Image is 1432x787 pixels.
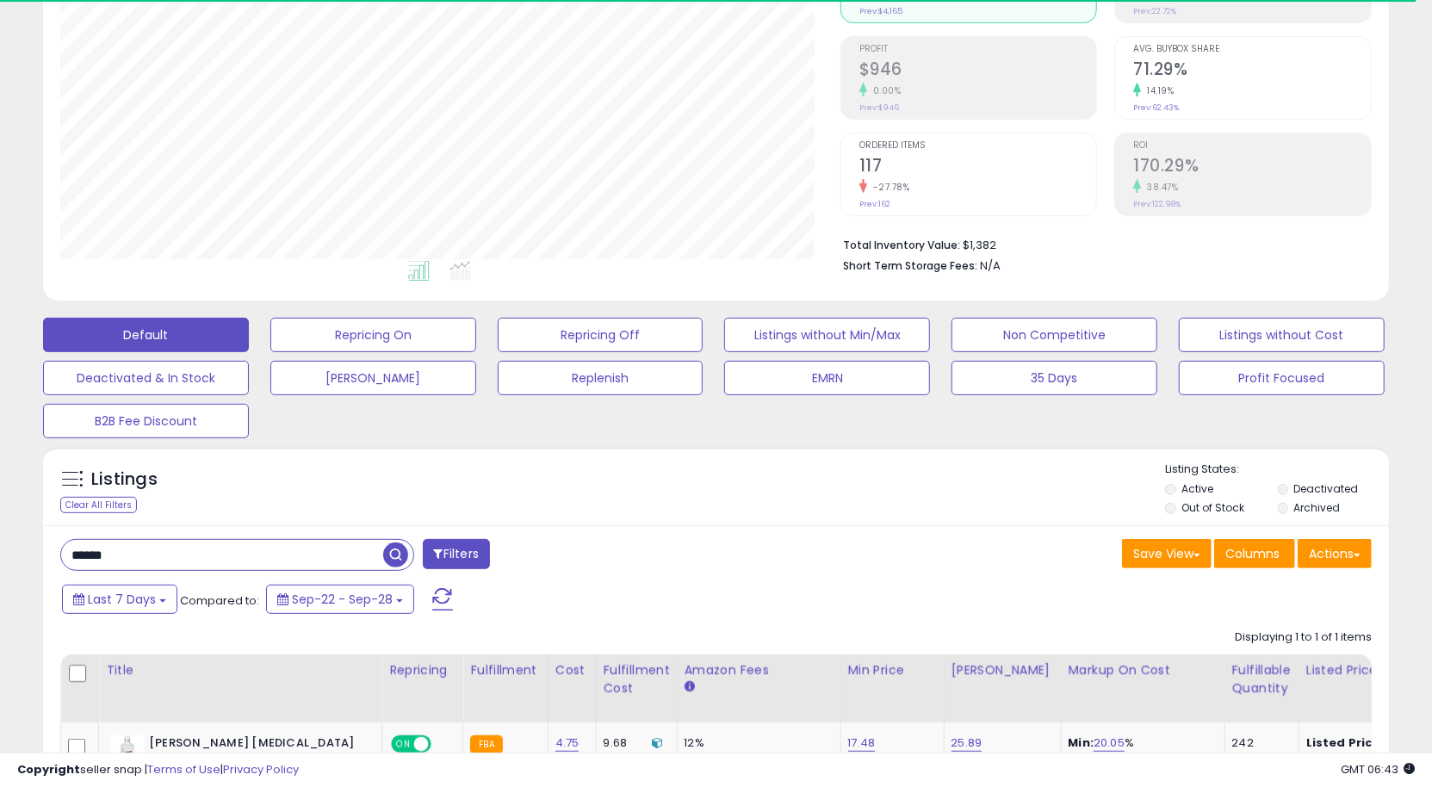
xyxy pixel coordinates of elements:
img: 31ZWd4txF0L._SL40_.jpg [110,735,145,770]
div: Title [106,661,375,679]
button: Listings without Cost [1179,318,1385,352]
label: Deactivated [1294,481,1359,496]
b: [PERSON_NAME] [MEDICAL_DATA] Saline Irrigation 0.9% - 1000 ml [149,735,358,772]
span: Last 7 Days [88,591,156,608]
b: Total Inventory Value: [843,238,960,252]
a: 25.89 [952,734,983,752]
p: Listing States: [1165,462,1389,478]
small: Prev: 62.43% [1133,102,1179,113]
span: Profit [859,45,1097,54]
label: Archived [1294,500,1341,515]
span: Ordered Items [859,141,1097,151]
a: 20.05 [1094,734,1125,752]
div: Repricing [389,661,456,679]
button: Profit Focused [1179,361,1385,395]
button: EMRN [724,361,930,395]
span: 2025-10-6 06:43 GMT [1341,761,1415,778]
span: Columns [1225,545,1280,562]
th: The percentage added to the cost of goods (COGS) that forms the calculator for Min & Max prices. [1061,654,1224,722]
div: 9.68 [604,735,664,751]
div: 242 [1232,735,1286,751]
button: Filters [423,539,490,569]
h2: 117 [859,156,1097,179]
b: Min: [1069,734,1094,751]
div: Markup on Cost [1069,661,1218,679]
button: Deactivated & In Stock [43,361,249,395]
button: Last 7 Days [62,585,177,614]
div: Fulfillment Cost [604,661,670,697]
button: Columns [1214,539,1295,568]
h2: 170.29% [1133,156,1371,179]
div: Fulfillment [470,661,540,679]
h2: 71.29% [1133,59,1371,83]
small: 38.47% [1141,181,1178,194]
label: Out of Stock [1182,500,1245,515]
small: Amazon Fees. [685,679,695,695]
div: Fulfillable Quantity [1232,661,1292,697]
small: Prev: $4,165 [859,6,902,16]
small: FBA [470,735,502,754]
a: 4.75 [555,734,580,752]
small: Prev: 122.98% [1133,199,1181,209]
a: Privacy Policy [223,761,299,778]
button: Replenish [498,361,704,395]
div: % [1069,735,1212,767]
small: Prev: 162 [859,199,890,209]
div: Cost [555,661,589,679]
label: Active [1182,481,1214,496]
small: 0.00% [867,84,902,97]
a: 17.48 [848,734,876,752]
span: Compared to: [180,592,259,609]
button: Listings without Min/Max [724,318,930,352]
button: B2B Fee Discount [43,404,249,438]
h2: $946 [859,59,1097,83]
strong: Copyright [17,761,80,778]
small: Prev: $946 [859,102,899,113]
li: $1,382 [843,233,1359,254]
span: ROI [1133,141,1371,151]
div: Min Price [848,661,937,679]
div: Displaying 1 to 1 of 1 items [1235,629,1372,646]
small: 14.19% [1141,84,1174,97]
button: Non Competitive [952,318,1157,352]
div: 12% [685,735,828,751]
div: Clear All Filters [60,497,137,513]
button: Actions [1298,539,1372,568]
span: Avg. Buybox Share [1133,45,1371,54]
div: [PERSON_NAME] [952,661,1054,679]
button: Default [43,318,249,352]
b: Listed Price: [1306,734,1385,751]
button: Sep-22 - Sep-28 [266,585,414,614]
button: Save View [1122,539,1212,568]
div: seller snap | | [17,762,299,778]
button: Repricing On [270,318,476,352]
h5: Listings [91,468,158,492]
span: N/A [980,257,1001,274]
a: Terms of Use [147,761,220,778]
small: -27.78% [867,181,910,194]
button: [PERSON_NAME] [270,361,476,395]
div: Amazon Fees [685,661,834,679]
button: Repricing Off [498,318,704,352]
b: Short Term Storage Fees: [843,258,977,273]
span: Sep-22 - Sep-28 [292,591,393,608]
small: Prev: 22.72% [1133,6,1176,16]
button: 35 Days [952,361,1157,395]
